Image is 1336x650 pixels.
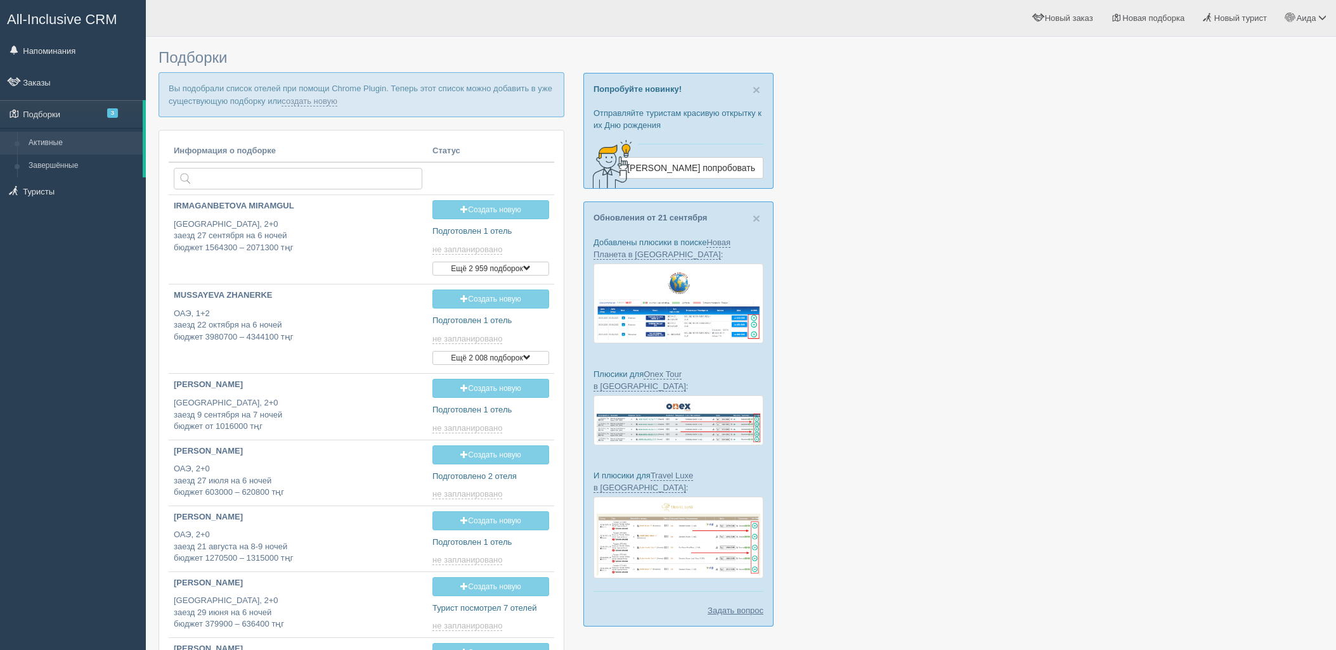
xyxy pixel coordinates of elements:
[593,471,693,493] a: Travel Luxe в [GEOGRAPHIC_DATA]
[23,132,143,155] a: Активные
[593,236,763,260] p: Добавлены плюсики в поиске :
[619,157,763,179] a: [PERSON_NAME] попробовать
[23,155,143,177] a: Завершённые
[1045,13,1093,23] span: Новый заказ
[753,211,760,226] span: ×
[432,445,549,464] a: Создать новую
[169,440,427,504] a: [PERSON_NAME] ОАЭ, 2+0заезд 27 июля на 6 ночейбюджет 603000 – 620800 тңг
[708,604,763,616] a: Задать вопрос
[432,245,505,255] a: не запланировано
[432,577,549,596] a: Создать новую
[159,72,564,117] p: Вы подобрали список отелей при помощи Chrome Plugin. Теперь этот список можно добавить в уже суще...
[593,107,763,131] p: Отправляйте туристам красивую открытку к их Дню рождения
[169,572,427,636] a: [PERSON_NAME] [GEOGRAPHIC_DATA], 2+0заезд 29 июня на 6 ночейбюджет 379900 – 636400 тңг
[107,108,118,118] span: 3
[432,555,505,565] a: не запланировано
[174,595,422,630] p: [GEOGRAPHIC_DATA], 2+0 заезд 29 июня на 6 ночей бюджет 379900 – 636400 тңг
[174,397,422,433] p: [GEOGRAPHIC_DATA], 2+0 заезд 9 сентября на 7 ночей бюджет от 1016000 тңг
[432,334,502,344] span: не запланировано
[432,621,505,631] a: не запланировано
[169,374,427,438] a: [PERSON_NAME] [GEOGRAPHIC_DATA], 2+0заезд 9 сентября на 7 ночейбюджет от 1016000 тңг
[593,213,707,222] a: Обновления от 21 сентября
[432,602,549,615] p: Турист посмотрел 7 отелей
[174,168,422,189] input: Поиск по стране или туристу
[159,49,227,66] span: Подборки
[432,423,505,433] a: не запланировано
[432,511,549,530] a: Создать новую
[282,96,337,106] a: создать новую
[432,290,549,309] a: Создать новую
[169,284,427,354] a: MUSSAYEVA ZHANERKE ОАЭ, 1+2заезд 22 октября на 6 ночейбюджет 3980700 – 4344100 тңг
[427,140,554,163] th: Статус
[1122,13,1184,23] span: Новая подборка
[593,368,763,392] p: Плюсики для :
[432,351,549,365] button: Ещё 2 008 подборок
[593,497,763,578] img: travel-luxe-%D0%BF%D0%BE%D0%B4%D0%B1%D0%BE%D1%80%D0%BA%D0%B0-%D1%81%D1%80%D0%BC-%D0%B4%D0%BB%D1%8...
[593,83,763,95] p: Попробуйте новинку!
[753,212,760,225] button: Close
[432,489,505,499] a: не запланировано
[432,262,549,276] button: Ещё 2 959 подборок
[1,1,145,35] a: All-Inclusive CRM
[593,469,763,494] p: И плюсики для :
[174,445,422,457] p: [PERSON_NAME]
[1297,13,1316,23] span: Аида
[432,245,502,255] span: не запланировано
[753,83,760,96] button: Close
[174,200,422,212] p: IRMAGANBETOVA MIRAMGUL
[174,290,422,302] p: MUSSAYEVA ZHANERKE
[169,506,427,570] a: [PERSON_NAME] ОАЭ, 2+0заезд 21 августа на 8-9 ночейбюджет 1270500 – 1315000 тңг
[593,369,686,392] a: Onex Tour в [GEOGRAPHIC_DATA]
[753,82,760,97] span: ×
[169,195,427,264] a: IRMAGANBETOVA MIRAMGUL [GEOGRAPHIC_DATA], 2+0заезд 27 сентября на 6 ночейбюджет 1564300 – 2071300...
[432,404,549,416] p: Подготовлен 1 отель
[593,395,763,445] img: onex-tour-proposal-crm-for-travel-agency.png
[432,555,502,565] span: не запланировано
[432,489,502,499] span: не запланировано
[174,511,422,523] p: [PERSON_NAME]
[432,621,502,631] span: не запланировано
[432,315,549,327] p: Подготовлен 1 отель
[432,537,549,549] p: Подготовлен 1 отель
[432,200,549,219] a: Создать новую
[593,238,730,260] a: Новая Планета в [GEOGRAPHIC_DATA]
[174,308,422,343] p: ОАЭ, 1+2 заезд 22 октября на 6 ночей бюджет 3980700 – 4344100 тңг
[432,334,505,344] a: не запланировано
[432,226,549,238] p: Подготовлен 1 отель
[174,463,422,499] p: ОАЭ, 2+0 заезд 27 июля на 6 ночей бюджет 603000 – 620800 тңг
[7,11,117,27] span: All-Inclusive CRM
[174,577,422,589] p: [PERSON_NAME]
[432,423,502,433] span: не запланировано
[432,471,549,483] p: Подготовлено 2 отеля
[584,139,635,189] img: creative-idea-2907357.png
[1214,13,1267,23] span: Новый турист
[593,264,763,343] img: new-planet-%D0%BF%D1%96%D0%B4%D0%B1%D1%96%D1%80%D0%BA%D0%B0-%D1%81%D1%80%D0%BC-%D0%B4%D0%BB%D1%8F...
[174,379,422,391] p: [PERSON_NAME]
[169,140,427,163] th: Информация о подборке
[174,219,422,254] p: [GEOGRAPHIC_DATA], 2+0 заезд 27 сентября на 6 ночей бюджет 1564300 – 2071300 тңг
[432,379,549,398] a: Создать новую
[174,529,422,564] p: ОАЭ, 2+0 заезд 21 августа на 8-9 ночей бюджет 1270500 – 1315000 тңг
